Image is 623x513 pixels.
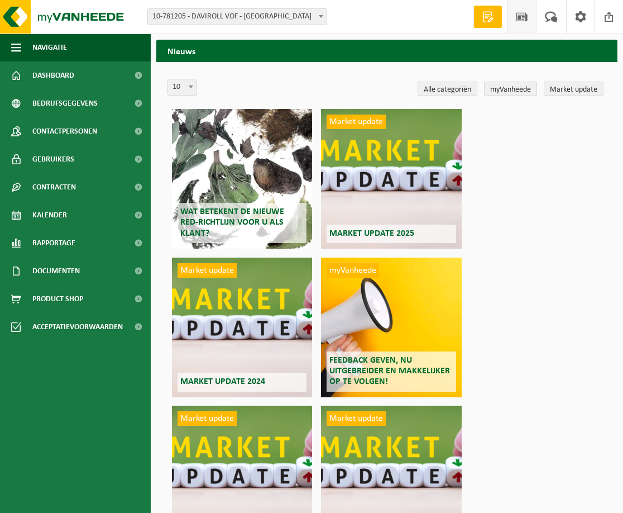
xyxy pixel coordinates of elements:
[32,229,75,257] span: Rapportage
[32,285,83,313] span: Product Shop
[484,82,537,96] a: myVanheede
[321,109,462,249] a: Market update Market update 2025
[180,377,265,386] span: Market update 2024
[32,313,123,341] span: Acceptatievoorwaarden
[32,34,67,61] span: Navigatie
[321,258,462,397] a: myVanheede Feedback geven, nu uitgebreider en makkelijker op te volgen!
[32,61,74,89] span: Dashboard
[32,145,74,173] span: Gebruikers
[327,263,379,278] span: myVanheede
[167,79,197,96] span: 10
[178,263,237,278] span: Market update
[418,82,477,96] a: Alle categoriën
[32,117,97,145] span: Contactpersonen
[168,79,197,95] span: 10
[327,115,386,129] span: Market update
[156,40,617,61] h2: Nieuws
[32,257,80,285] span: Documenten
[147,8,327,25] span: 10-781205 - DAVIROLL VOF - DILBEEK
[32,173,76,201] span: Contracten
[172,258,313,397] a: Market update Market update 2024
[329,229,414,238] span: Market update 2025
[544,82,603,96] a: Market update
[32,201,67,229] span: Kalender
[327,411,386,426] span: Market update
[148,9,327,25] span: 10-781205 - DAVIROLL VOF - DILBEEK
[180,207,284,237] span: Wat betekent de nieuwe RED-richtlijn voor u als klant?
[172,109,313,249] a: Wat betekent de nieuwe RED-richtlijn voor u als klant?
[32,89,98,117] span: Bedrijfsgegevens
[178,411,237,426] span: Market update
[329,356,450,386] span: Feedback geven, nu uitgebreider en makkelijker op te volgen!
